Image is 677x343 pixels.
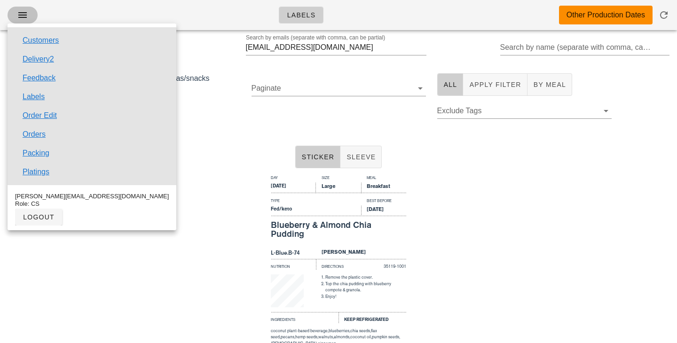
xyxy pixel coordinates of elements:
[340,146,382,168] button: Sleeve
[437,103,612,118] div: Exclude Tags
[271,220,406,239] div: Blueberry & Almond Chia Pudding
[567,9,645,21] div: Other Production Dates
[271,312,338,323] div: Ingredients
[384,264,406,269] span: 35119-1001
[346,153,376,161] span: Sleeve
[23,35,59,46] a: Customers
[361,175,406,183] div: Meal
[271,206,361,216] div: Fed/keto
[325,294,406,300] li: Enjoy!
[334,335,350,339] span: almonds,
[23,91,45,102] a: Labels
[350,328,371,333] span: chia seeds,
[350,335,372,339] span: coconut oil,
[361,198,406,206] div: Best Before
[316,249,406,259] div: [PERSON_NAME]
[338,312,406,323] div: Keep Refrigerated
[23,110,57,121] a: Order Edit
[281,335,295,339] span: pecans,
[23,72,55,84] a: Feedback
[372,335,400,339] span: pumpkin seeds,
[469,81,521,88] span: Apply Filter
[361,183,406,193] div: Breakfast
[316,259,361,270] div: Directions
[287,11,316,19] span: Labels
[325,274,406,281] li: Remove the plastic cover.
[271,175,316,183] div: Day
[301,153,335,161] span: Sticker
[23,213,55,221] span: logout
[443,81,457,88] span: All
[15,209,62,226] button: logout
[527,73,572,96] button: By Meal
[271,259,316,270] div: Nutrition
[271,328,329,333] span: coconut plant-based beverage,
[329,328,350,333] span: blueberries,
[23,148,49,159] a: Packing
[246,34,385,41] label: Search by emails (separate with comma, can be partial)
[15,200,169,208] div: Role: CS
[23,166,49,178] a: Platings
[271,183,316,193] div: [DATE]
[318,335,334,339] span: walnuts,
[279,7,324,23] a: Labels
[463,73,527,96] button: Apply Filter
[325,281,406,294] li: Top the chia pudding with blueberry compote & granola.
[23,54,54,65] a: Delivery2
[295,146,341,168] button: Sticker
[533,81,566,88] span: By Meal
[271,198,361,206] div: Type
[295,335,318,339] span: hemp seeds,
[23,129,46,140] a: Orders
[15,193,169,200] div: [PERSON_NAME][EMAIL_ADDRESS][DOMAIN_NAME]
[252,81,426,96] div: Paginate
[271,249,316,259] div: L-Blue.B-74
[361,206,406,216] div: [DATE]
[316,183,361,193] div: Large
[437,73,464,96] button: All
[316,175,361,183] div: Size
